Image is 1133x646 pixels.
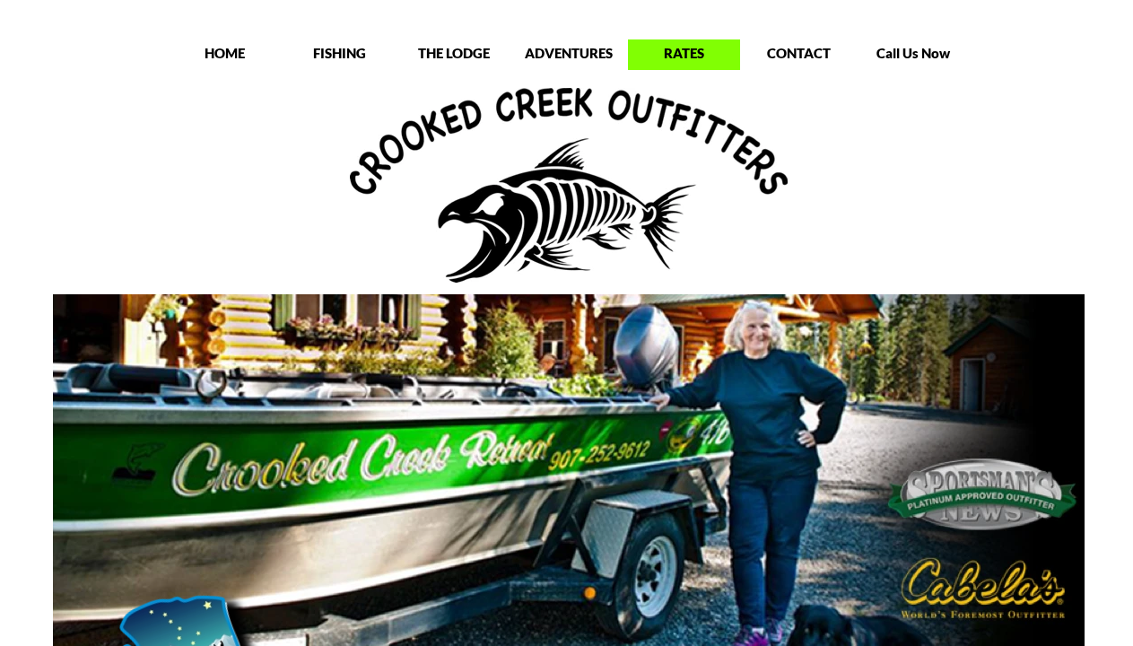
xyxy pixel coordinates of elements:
p: RATES [628,44,740,62]
p: Call Us Now [858,44,970,62]
p: ADVENTURES [513,44,625,62]
p: CONTACT [743,44,855,62]
p: FISHING [283,44,396,62]
p: THE LODGE [398,44,510,62]
p: HOME [169,44,281,62]
img: Crooked Creek Outfitters Logo - Alaska All-Inclusive fishing [350,88,788,283]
